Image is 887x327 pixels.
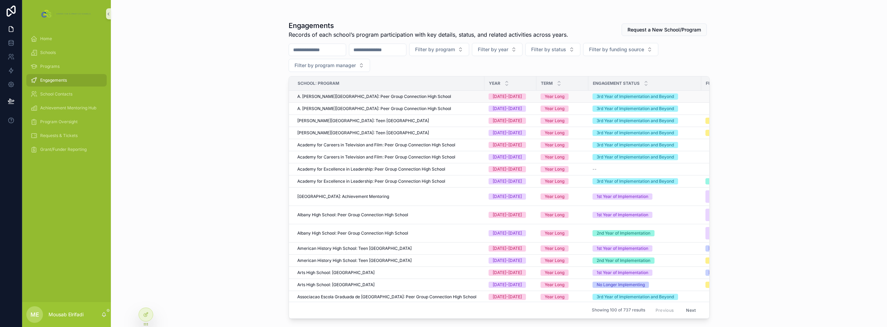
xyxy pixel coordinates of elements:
div: [DATE]-[DATE] [493,93,522,100]
a: [DATE]-[DATE] [489,118,532,124]
div: [DATE]-[DATE] [493,166,522,172]
a: 1st Year of Implementation [592,193,697,200]
a: Year Long [541,245,584,252]
a: [DATE]-[DATE] [489,245,532,252]
h1: Engagements [289,21,568,30]
div: 3rd Year of Implementation and Beyond [597,118,674,124]
a: Programs [26,60,107,73]
a: 2nd Year of Implementation [592,230,697,236]
a: Achievement Mentoring Hub [26,102,107,114]
button: Select Button [583,43,658,56]
div: [DATE]-[DATE] [493,230,522,236]
a: Year Long [541,166,584,172]
div: [GEOGRAPHIC_DATA] [709,245,751,252]
div: Year Long [545,193,564,200]
a: [DATE]-[DATE] [489,130,532,136]
a: Arts High School: [GEOGRAPHIC_DATA] [297,282,480,288]
a: Year Long [541,257,584,264]
span: Request a New School/Program [627,26,701,33]
a: [DATE]-[DATE] [489,257,532,264]
a: Requests & Tickets [26,129,107,142]
div: [DATE]-[DATE] [493,282,522,288]
span: American History High School: Teen [GEOGRAPHIC_DATA] [297,258,412,263]
span: Academy for Excellence in Leadership: Peer Group Connection High School [297,179,445,184]
a: [DATE]-[DATE] [489,230,532,236]
span: Filter by program manager [295,62,356,69]
a: [DATE]-[DATE] [489,270,532,276]
button: Select Button [472,43,522,56]
a: Associacao Escola Graduada de [GEOGRAPHIC_DATA]: Peer Group Connection High School [297,294,480,300]
a: 1st Year of Implementation [592,245,697,252]
span: Grant/Funder Reporting [40,147,87,152]
div: 3rd Year of Implementation and Beyond [597,106,674,112]
span: -- [592,166,597,172]
span: Arts High School: [GEOGRAPHIC_DATA] [297,270,375,275]
a: Engagements [26,74,107,87]
a: Academy for Excellence in Leadership: Peer Group Connection High School [297,179,480,184]
div: 3rd Year of Implementation and Beyond [597,294,674,300]
span: Program Oversight [40,119,78,125]
a: 2nd Year of Implementation [592,257,697,264]
a: [PERSON_NAME][GEOGRAPHIC_DATA]: Teen [GEOGRAPHIC_DATA] [297,118,480,124]
a: Academy for Careers in Television and Film: Peer Group Connection High School [297,154,480,160]
a: A. [PERSON_NAME][GEOGRAPHIC_DATA]: Peer Group Connection High School [297,106,480,111]
div: scrollable content [22,28,111,165]
div: Year Long [545,245,564,252]
a: [GEOGRAPHIC_DATA] [705,270,755,276]
a: [DATE]-[DATE] [489,93,532,100]
div: 2nd Year of Implementation [597,230,650,236]
a: 3rd Year of Implementation and Beyond [592,294,697,300]
span: [PERSON_NAME][GEOGRAPHIC_DATA]: Teen [GEOGRAPHIC_DATA] [297,130,429,136]
a: Year Long [541,270,584,276]
a: Year Long [541,230,584,236]
div: [DATE]-[DATE] [493,245,522,252]
a: [DATE]-[DATE] [489,106,532,112]
a: [DATE]-[DATE] [489,142,532,148]
a: Year Long [541,154,584,160]
button: Next [681,305,701,316]
a: Year Long [541,193,584,200]
div: [DATE]-[DATE] [493,118,522,124]
span: Filter by funding source [589,46,644,53]
p: Mousab Elrifadi [49,311,84,318]
div: 3rd Year of Implementation and Beyond [597,93,674,100]
a: [DATE]-[DATE] [489,294,532,300]
div: [DATE]-[DATE] [493,142,522,148]
div: 1st Year of Implementation [597,270,648,276]
span: Funding [706,81,725,86]
a: Academy for Excellence in Leadership: Peer Group Connection High School [297,166,480,172]
a: Albany High School: Peer Group Connection High School [297,230,480,236]
a: 3rd Year of Implementation and Beyond [592,142,697,148]
div: [GEOGRAPHIC_DATA] [709,270,751,276]
a: [DATE]-[DATE] [489,282,532,288]
div: Year Long [545,154,564,160]
span: Engagement Status [593,81,640,86]
div: [DATE]-[DATE] [493,178,522,184]
div: 3rd Year of Implementation and Beyond [597,142,674,148]
div: 2nd Year of Implementation [597,257,650,264]
div: 3rd Year of Implementation and Beyond [597,178,674,184]
a: Year Long [541,282,584,288]
div: Year Long [545,142,564,148]
a: Year Long [541,142,584,148]
div: Year Long [545,282,564,288]
a: 3rd Year of Implementation and Beyond [592,93,697,100]
div: Year Long [545,270,564,276]
a: [DATE]-[DATE] [489,212,532,218]
div: No Longer Implementing [597,282,645,288]
a: Year Long [541,294,584,300]
a: A. [PERSON_NAME][GEOGRAPHIC_DATA]: Peer Group Connection High School [297,94,480,99]
button: Select Button [525,43,580,56]
span: Records of each school’s program participation with key details, status, and related activities a... [289,30,568,39]
a: Year Long [541,118,584,124]
div: Year Long [545,178,564,184]
div: 3rd Year of Implementation and Beyond [597,130,674,136]
span: A. [PERSON_NAME][GEOGRAPHIC_DATA]: Peer Group Connection High School [297,106,451,111]
span: Requests & Tickets [40,133,78,138]
a: American History High School: Teen [GEOGRAPHIC_DATA] [297,246,480,251]
span: Engagements [40,78,67,83]
a: 1st Year of Implementation [592,212,697,218]
div: Year Long [545,166,564,172]
span: Academy for Excellence in Leadership: Peer Group Connection High School [297,166,445,172]
button: Request a New School/Program [622,24,707,36]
